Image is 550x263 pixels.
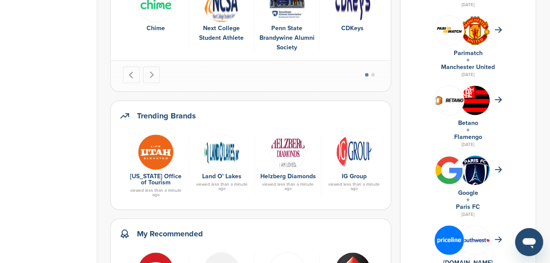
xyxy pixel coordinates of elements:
button: Go to page 2 [371,73,375,76]
div: [DATE] [409,141,527,149]
img: Data [204,134,240,170]
a: Parimatch [454,49,483,57]
img: Screen shot 2018 07 10 at 12.33.29 pm [434,25,464,35]
a: Helzberg Diamonds [260,173,316,180]
a: Paris FC [456,203,480,211]
a: + [466,126,469,134]
a: + [466,56,469,64]
h2: My Recommended [137,228,203,240]
a: Manchester United [441,63,495,71]
div: CDKeys [324,24,381,33]
h2: Trending Brands [137,110,196,122]
img: Data [336,134,372,170]
img: Ta89lvmi 400x400 [138,134,174,170]
div: viewed less than a minute ago [326,182,382,191]
div: Penn State Brandywine Alumni Society [259,24,315,52]
img: Open uri20141112 50798 1m798cx [270,134,306,170]
div: viewed less than a minute ago [193,182,250,191]
a: Flamengo [454,133,482,141]
img: Data?1415807839 [460,86,490,121]
a: Betano [458,119,478,127]
img: Open uri20141112 64162 1lb1st5?1415809441 [460,16,490,45]
div: viewed less than a minute ago [127,188,184,197]
img: Bwupxdxo 400x400 [434,156,464,185]
button: Next slide [143,66,160,83]
ul: Select a slide to show [357,72,382,78]
a: + [466,196,469,204]
a: IG Group [342,173,367,180]
a: Ta89lvmi 400x400 [127,134,184,169]
iframe: Button to launch messaging window [515,228,543,256]
a: Data [326,134,382,169]
a: Google [458,189,478,197]
img: Ig6ldnjt 400x400 [434,225,464,255]
button: Go to page 1 [365,73,368,76]
a: [US_STATE] Office of Tourism [130,173,182,186]
a: Data [193,134,250,169]
div: viewed less than a minute ago [259,182,316,191]
img: Betano [434,95,464,105]
a: Land O' Lakes [202,173,242,180]
button: Go to last slide [123,66,140,83]
div: [DATE] [409,1,527,9]
img: Paris fc logo.svg [460,156,490,190]
div: [DATE] [409,211,527,218]
div: Chime [127,24,184,33]
div: Next College Student Athlete [193,24,249,43]
a: Open uri20141112 50798 1m798cx [259,134,316,169]
div: [DATE] [409,71,527,79]
img: Southwest airlines logo 2014.svg [460,238,490,242]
